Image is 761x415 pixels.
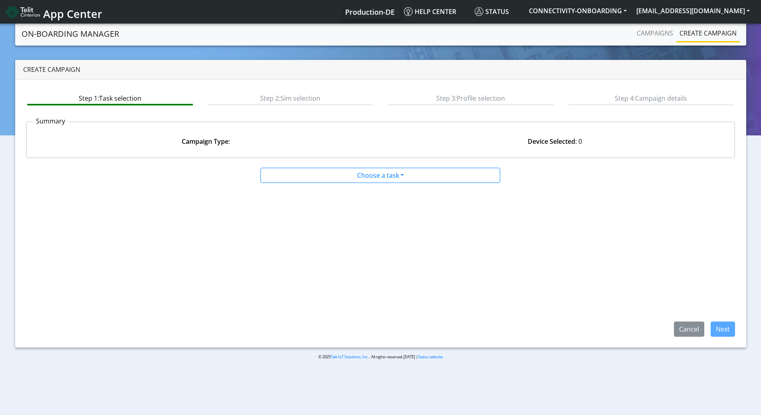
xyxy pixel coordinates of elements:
[32,137,381,146] div: :
[15,60,746,79] div: Create campaign
[418,354,443,359] a: Status website
[345,7,395,17] span: Production-DE
[674,322,704,337] button: Cancel
[401,4,471,20] a: Help center
[33,116,69,126] p: Summary
[524,4,632,18] button: CONNECTIVITY-ONBOARDING
[196,354,565,360] p: © 2025 . All rights reserved.[DATE] |
[330,354,369,359] a: Telit IoT Solutions, Inc.
[182,137,228,146] strong: Campaign Type
[471,4,524,20] a: Status
[632,4,755,18] button: [EMAIL_ADDRESS][DOMAIN_NAME]
[6,6,40,18] img: logo-telit-cinterion-gw-new.png
[404,7,413,16] img: knowledge.svg
[528,137,575,146] strong: Device Selected
[260,168,500,183] button: Choose a task
[676,25,740,41] a: Create campaign
[711,322,735,337] button: Next
[43,6,102,21] span: App Center
[404,7,456,16] span: Help center
[345,4,394,20] a: Your current platform instance
[6,3,101,20] a: App Center
[207,90,373,105] btn: Step 2: Sim selection
[388,90,554,105] btn: Step 3: Profile selection
[27,90,193,105] btn: Step 1: Task selection
[381,137,730,146] div: : 0
[634,25,676,41] a: Campaigns
[22,26,119,42] a: On-Boarding Manager
[568,90,734,105] btn: Step 4: Campaign details
[475,7,483,16] img: status.svg
[475,7,509,16] span: Status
